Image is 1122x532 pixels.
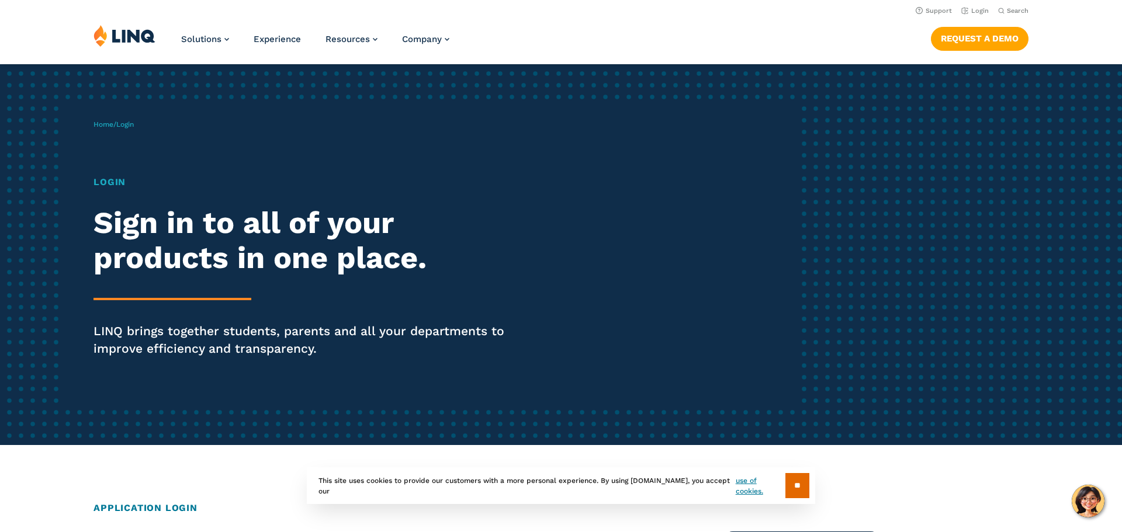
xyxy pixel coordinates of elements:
[402,34,449,44] a: Company
[93,206,526,276] h2: Sign in to all of your products in one place.
[307,467,815,504] div: This site uses cookies to provide our customers with a more personal experience. By using [DOMAIN...
[93,120,113,128] a: Home
[254,34,301,44] a: Experience
[93,322,526,357] p: LINQ brings together students, parents and all your departments to improve efficiency and transpa...
[116,120,134,128] span: Login
[931,27,1028,50] a: Request a Demo
[181,34,229,44] a: Solutions
[93,175,526,189] h1: Login
[181,34,221,44] span: Solutions
[916,7,952,15] a: Support
[961,7,989,15] a: Login
[325,34,370,44] span: Resources
[93,25,155,47] img: LINQ | K‑12 Software
[736,475,785,496] a: use of cookies.
[931,25,1028,50] nav: Button Navigation
[1007,7,1028,15] span: Search
[93,120,134,128] span: /
[998,6,1028,15] button: Open Search Bar
[1072,485,1104,517] button: Hello, have a question? Let’s chat.
[402,34,442,44] span: Company
[181,25,449,63] nav: Primary Navigation
[325,34,378,44] a: Resources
